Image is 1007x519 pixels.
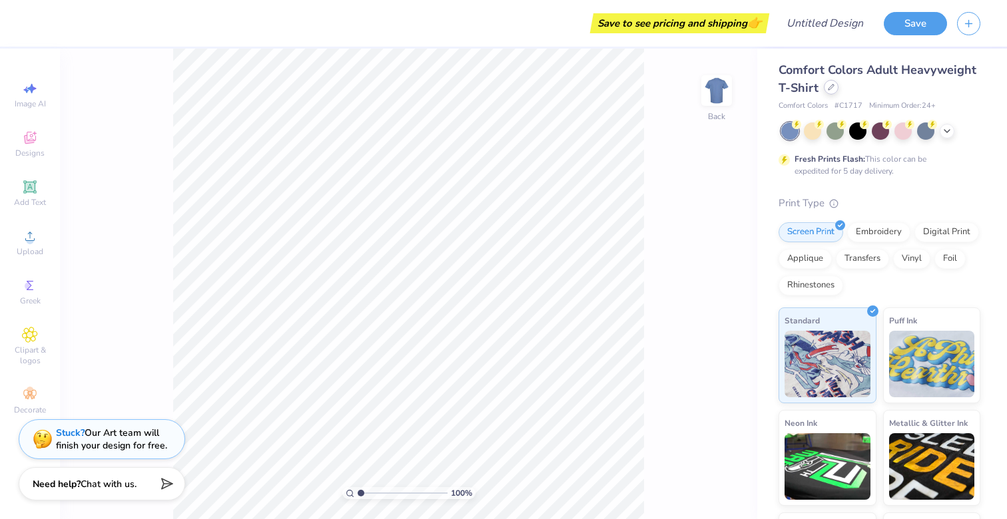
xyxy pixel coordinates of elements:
[708,110,725,122] div: Back
[779,100,828,112] span: Comfort Colors
[884,12,947,35] button: Save
[15,98,46,109] span: Image AI
[914,222,979,242] div: Digital Print
[776,10,874,37] input: Untitled Design
[779,62,976,96] span: Comfort Colors Adult Heavyweight T-Shirt
[836,249,889,269] div: Transfers
[747,15,762,31] span: 👉
[56,427,167,452] div: Our Art team will finish your design for free.
[593,13,766,33] div: Save to see pricing and shipping
[33,478,81,490] strong: Need help?
[889,331,975,397] img: Puff Ink
[779,196,980,211] div: Print Type
[847,222,910,242] div: Embroidery
[934,249,966,269] div: Foil
[835,100,862,112] span: # C1717
[703,77,730,104] img: Back
[889,416,968,430] span: Metallic & Glitter Ink
[779,275,843,295] div: Rhinestones
[785,313,820,327] span: Standard
[7,345,53,366] span: Clipart & logos
[15,148,45,158] span: Designs
[893,249,930,269] div: Vinyl
[14,405,46,415] span: Decorate
[795,154,865,164] strong: Fresh Prints Flash:
[20,295,41,306] span: Greek
[779,222,843,242] div: Screen Print
[17,246,43,257] span: Upload
[889,433,975,500] img: Metallic & Glitter Ink
[451,487,472,499] span: 100 %
[785,416,817,430] span: Neon Ink
[14,197,46,208] span: Add Text
[56,427,85,439] strong: Stuck?
[81,478,137,490] span: Chat with us.
[795,153,958,177] div: This color can be expedited for 5 day delivery.
[785,331,870,397] img: Standard
[889,313,917,327] span: Puff Ink
[869,100,936,112] span: Minimum Order: 24 +
[785,433,870,500] img: Neon Ink
[779,249,832,269] div: Applique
